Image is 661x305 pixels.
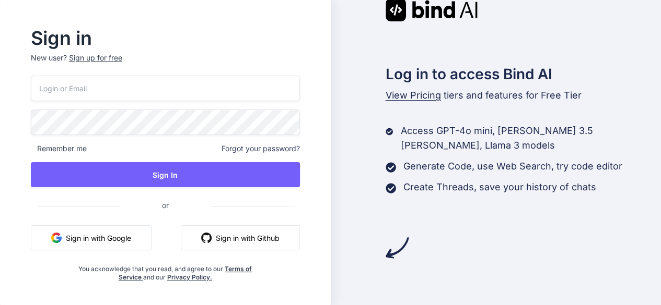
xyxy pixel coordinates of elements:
img: google [51,233,62,243]
img: arrow [386,236,409,259]
button: Sign In [31,162,300,187]
h2: Sign in [31,30,300,46]
a: Terms of Service [119,265,252,281]
input: Login or Email [31,76,300,101]
img: github [201,233,212,243]
button: Sign in with Github [181,225,300,250]
p: Generate Code, use Web Search, try code editor [403,159,622,174]
p: Access GPT-4o mini, [PERSON_NAME] 3.5 [PERSON_NAME], Llama 3 models [400,124,661,153]
div: Sign up for free [69,53,122,63]
p: New user? [31,53,300,76]
span: Remember me [31,143,87,154]
span: or [120,192,211,218]
p: Create Threads, save your history of chats [403,180,596,194]
button: Sign in with Google [31,225,152,250]
span: View Pricing [386,90,441,101]
a: Privacy Policy. [167,273,212,281]
div: You acknowledge that you read, and agree to our and our [75,259,255,282]
span: Forgot your password? [222,143,300,154]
